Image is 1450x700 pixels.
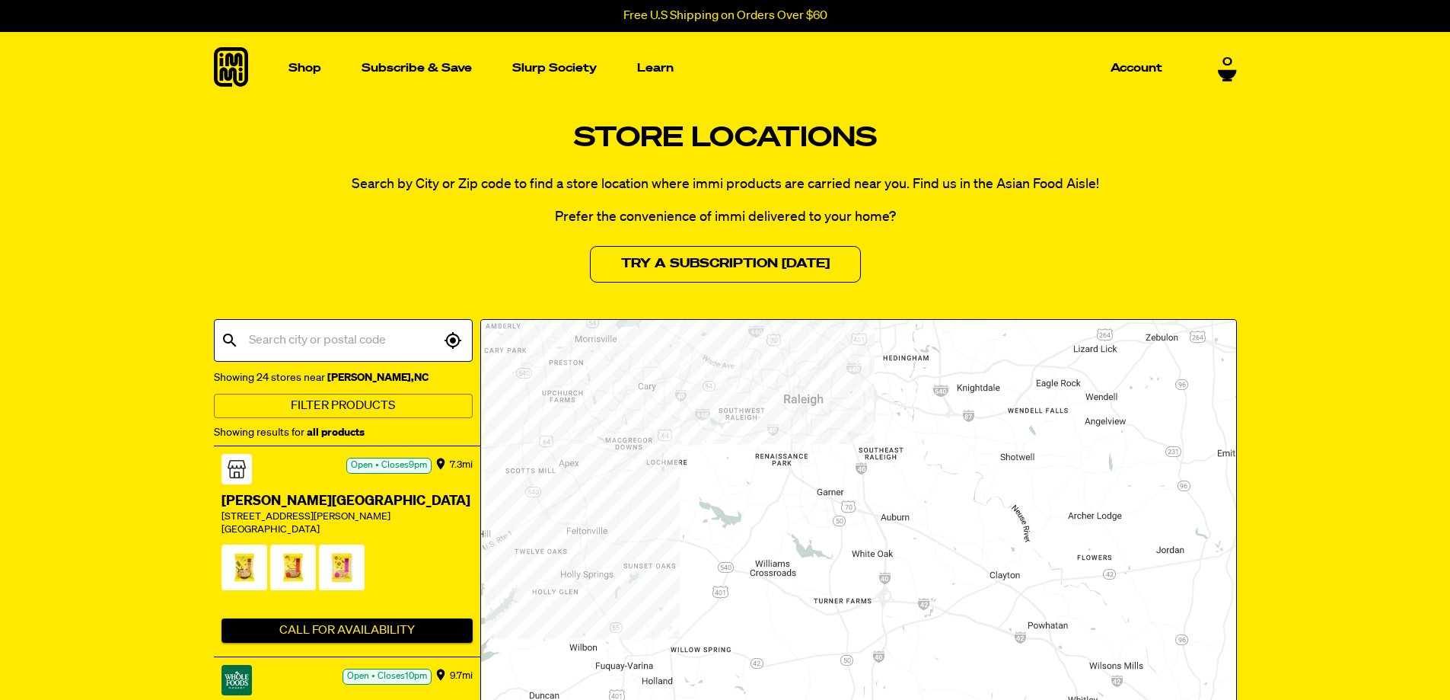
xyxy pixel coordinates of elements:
div: [STREET_ADDRESS][PERSON_NAME] [221,511,473,524]
a: Slurp Society [506,56,603,80]
input: Search city or postal code [245,326,440,355]
a: Shop [282,32,327,104]
p: Search by City or Zip code to find a store location where immi products are carried near you. Fin... [214,174,1237,195]
h1: Store Locations [214,123,1237,155]
p: Learn [637,62,674,74]
a: 0 [1218,56,1237,82]
nav: Main navigation [282,32,1168,104]
div: 9.7 mi [450,665,473,688]
div: [GEOGRAPHIC_DATA] [221,524,473,537]
span: 0 [1222,56,1232,69]
div: Open • Closes 9pm [346,458,432,474]
div: Open • Closes 10pm [343,669,432,685]
div: 7.3 mi [450,454,473,477]
a: Learn [631,32,680,104]
p: Slurp Society [512,62,597,74]
a: Account [1104,56,1168,80]
div: Showing 24 stores near [214,369,473,387]
a: Try a Subscription [DATE] [590,246,861,283]
a: Subscribe & Save [355,56,478,80]
p: Shop [288,62,321,74]
strong: [PERSON_NAME] , NC [325,372,429,383]
div: [PERSON_NAME][GEOGRAPHIC_DATA] [221,492,473,511]
p: Account [1111,62,1162,74]
p: Free U.S Shipping on Orders Over $60 [623,9,827,23]
button: Call For Availability [221,618,473,643]
p: Subscribe & Save [362,62,472,74]
div: Showing results for [214,424,473,442]
p: Prefer the convenience of immi delivered to your home? [214,207,1237,228]
strong: all products [307,427,365,438]
button: Filter Products [214,394,473,418]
